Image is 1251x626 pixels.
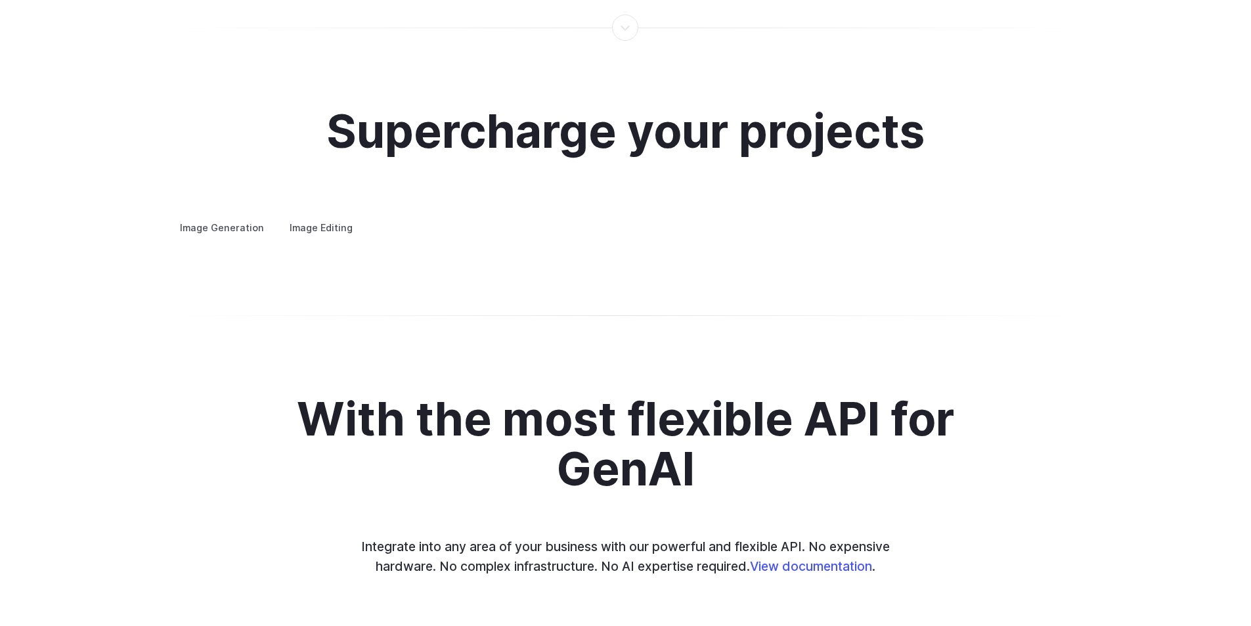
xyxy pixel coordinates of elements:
[169,216,275,239] label: Image Generation
[260,394,992,495] h2: With the most flexible API for GenAI
[278,216,364,239] label: Image Editing
[750,558,872,574] a: View documentation
[326,106,925,157] h2: Supercharge your projects
[353,537,899,577] p: Integrate into any area of your business with our powerful and flexible API. No expensive hardwar...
